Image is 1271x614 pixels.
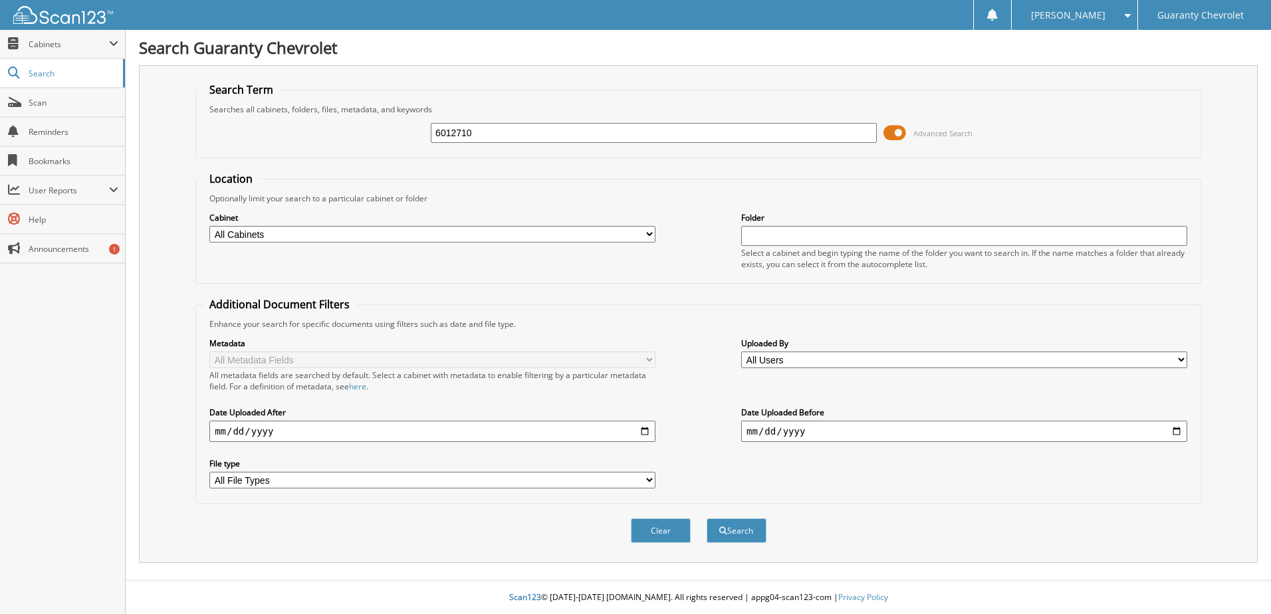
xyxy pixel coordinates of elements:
img: scan123-logo-white.svg [13,6,113,24]
span: [PERSON_NAME] [1031,11,1105,19]
a: Privacy Policy [838,591,888,603]
div: Searches all cabinets, folders, files, metadata, and keywords [203,104,1194,115]
span: Help [29,214,118,225]
span: Guaranty Chevrolet [1157,11,1244,19]
span: Bookmarks [29,155,118,167]
legend: Location [203,171,259,186]
div: Optionally limit your search to a particular cabinet or folder [203,193,1194,204]
iframe: Chat Widget [1205,550,1271,614]
label: Folder [741,212,1187,223]
span: Scan [29,97,118,108]
label: Metadata [209,338,655,349]
div: All metadata fields are searched by default. Select a cabinet with metadata to enable filtering b... [209,369,655,392]
span: Advanced Search [913,128,973,138]
label: Uploaded By [741,338,1187,349]
span: Search [29,68,116,79]
span: Announcements [29,243,118,255]
span: Scan123 [509,591,541,603]
div: Enhance your search for specific documents using filters such as date and file type. [203,318,1194,330]
input: end [741,421,1187,442]
input: start [209,421,655,442]
div: © [DATE]-[DATE] [DOMAIN_NAME]. All rights reserved | appg04-scan123-com | [126,581,1271,614]
div: 1 [109,244,120,255]
a: here [349,381,366,392]
button: Clear [631,518,691,543]
span: Cabinets [29,39,109,50]
label: Date Uploaded Before [741,407,1187,418]
label: File type [209,458,655,469]
div: Select a cabinet and begin typing the name of the folder you want to search in. If the name match... [741,247,1187,270]
span: Reminders [29,126,118,138]
legend: Additional Document Filters [203,297,356,312]
h1: Search Guaranty Chevrolet [139,37,1258,58]
span: User Reports [29,185,109,196]
label: Date Uploaded After [209,407,655,418]
label: Cabinet [209,212,655,223]
legend: Search Term [203,82,280,97]
button: Search [707,518,766,543]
